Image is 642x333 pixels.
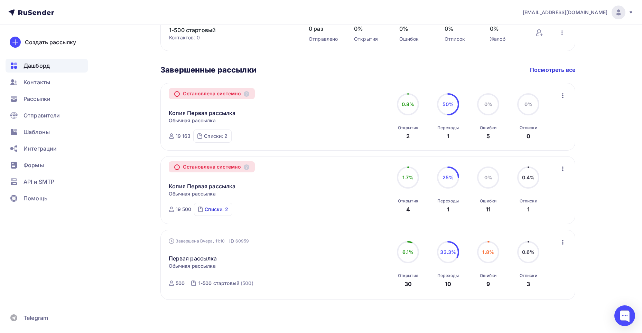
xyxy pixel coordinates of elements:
span: 0.6% [522,249,535,255]
div: 19 163 [176,133,191,140]
div: 5 [486,132,490,140]
span: 25% [443,174,454,180]
div: Открытия [354,36,385,42]
div: (500) [241,280,253,287]
a: 1-500 стартовый (500) [198,278,254,289]
span: 33.3% [440,249,456,255]
span: Обычная рассылка [169,263,216,269]
div: Ошибки [480,198,496,204]
div: Списки: 2 [205,206,228,213]
div: Переходы [437,273,459,278]
span: 0% [399,25,431,33]
div: 2 [406,132,410,140]
span: Помощь [24,194,47,202]
a: Посмотреть все [530,66,575,74]
a: Рассылки [6,92,88,106]
div: 10 [445,280,451,288]
a: Шаблоны [6,125,88,139]
span: Дашборд [24,61,50,70]
span: Контакты [24,78,50,86]
div: Отписки [520,125,537,131]
a: Дашборд [6,59,88,73]
div: Переходы [437,198,459,204]
span: Отправители [24,111,60,120]
span: 60959 [235,238,249,245]
a: Контакты [6,75,88,89]
span: 0% [484,101,492,107]
div: Контактов: 0 [169,34,295,41]
span: Рассылки [24,95,50,103]
div: 30 [404,280,412,288]
div: Ошибок [399,36,431,42]
div: Остановлена системно [169,88,255,99]
span: 1.7% [402,174,414,180]
span: 0.8% [402,101,415,107]
div: Открытия [398,273,418,278]
div: Жалоб [490,36,521,42]
span: ID [229,238,234,245]
div: Открытия [398,198,418,204]
div: 1-500 стартовый [198,280,239,287]
span: [EMAIL_ADDRESS][DOMAIN_NAME] [523,9,607,16]
a: 1-500 стартовый [169,26,287,34]
span: 1.8% [482,249,494,255]
div: 1 [447,132,449,140]
span: API и SMTP [24,178,54,186]
span: Интеграции [24,144,57,153]
div: 19 500 [176,206,192,213]
span: 0% [445,25,476,33]
div: 4 [406,205,410,213]
span: Обычная рассылка [169,190,216,197]
div: Отписки [520,273,537,278]
span: 0% [354,25,385,33]
div: 1 [447,205,449,213]
h3: Завершенные рассылки [160,65,257,75]
div: 9 [486,280,490,288]
div: Ошибки [480,125,496,131]
a: Отправители [6,108,88,122]
span: Шаблоны [24,128,50,136]
span: Формы [24,161,44,169]
div: Отписки [520,198,537,204]
span: Telegram [24,314,48,322]
div: Остановлена системно [169,161,255,172]
div: Списки: 2 [204,133,227,140]
a: Копия Первая рассылка [169,109,236,117]
div: 500 [176,280,185,287]
div: 1 [527,205,530,213]
a: Первая рассылка [169,254,217,263]
div: Отправлено [309,36,340,42]
div: 3 [527,280,530,288]
span: 0% [484,174,492,180]
div: Создать рассылку [25,38,76,46]
span: Обычная рассылка [169,117,216,124]
a: [EMAIL_ADDRESS][DOMAIN_NAME] [523,6,634,19]
div: Открытия [398,125,418,131]
div: 11 [486,205,491,213]
span: 50% [443,101,454,107]
span: 0 раз [309,25,340,33]
div: 0 [527,132,530,140]
div: Отписок [445,36,476,42]
span: 0.4% [522,174,535,180]
div: Переходы [437,125,459,131]
a: Формы [6,158,88,172]
div: Завершена Вчера, 11:10 [169,238,249,245]
a: Копия Первая рассылка [169,182,236,190]
span: 0% [524,101,532,107]
span: 6.1% [402,249,414,255]
span: 0% [490,25,521,33]
div: Ошибки [480,273,496,278]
